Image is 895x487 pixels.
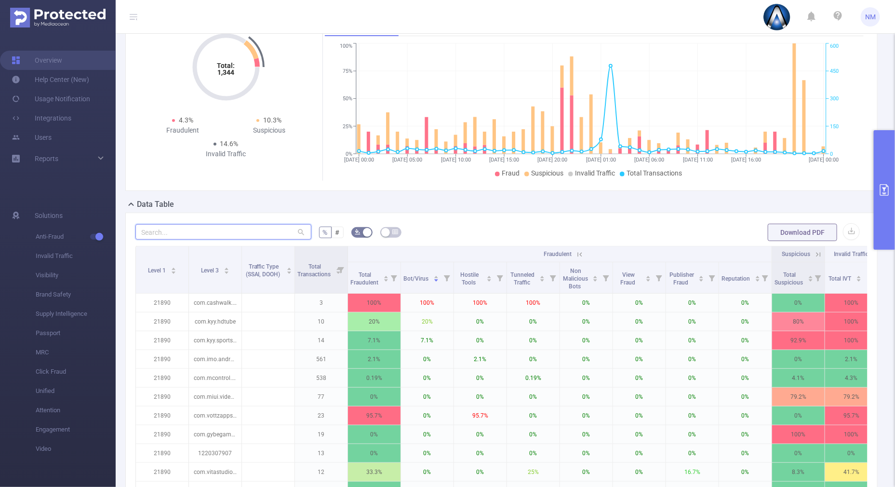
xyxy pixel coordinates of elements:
p: 21890 [136,331,188,350]
i: icon: caret-up [224,266,229,269]
p: 0.19% [507,369,560,387]
p: 0% [454,369,507,387]
p: 20% [401,312,454,331]
p: 10 [295,312,347,331]
tspan: [DATE] 06:00 [634,157,664,163]
p: 0% [454,463,507,481]
span: 10.3% [263,116,281,124]
p: 0% [772,350,825,368]
span: 4.3% [179,116,193,124]
i: Filter menu [705,262,719,293]
i: icon: caret-down [383,278,388,281]
p: 0% [613,312,666,331]
a: Reports [35,149,58,168]
p: 0% [719,312,772,331]
i: icon: caret-up [540,274,545,277]
tspan: 0% [346,151,352,157]
i: Filter menu [758,262,772,293]
p: 14 [295,331,347,350]
p: 0% [560,331,613,350]
p: com.vitastudio.mahjong [189,463,241,481]
span: Supply Intelligence [36,304,116,324]
p: 0% [401,444,454,462]
p: 0% [719,425,772,444]
button: Download PDF [768,224,837,241]
span: Passport [36,324,116,343]
p: 0% [560,444,613,462]
p: 0% [401,350,454,368]
p: 0% [719,388,772,406]
p: 92.9% [772,331,825,350]
i: Filter menu [864,262,878,293]
p: 79.2% [825,388,878,406]
p: 0% [560,406,613,425]
tspan: [DATE] 01:00 [586,157,616,163]
p: 0% [613,369,666,387]
div: Sort [433,274,439,280]
a: Usage Notification [12,89,90,108]
p: 0% [560,350,613,368]
tspan: 300 [830,96,839,102]
span: Traffic Type (SSAI, DOOH) [246,263,282,278]
p: 13 [295,444,347,462]
i: icon: caret-down [287,270,292,273]
p: 0% [401,463,454,481]
p: 0% [719,406,772,425]
tspan: 0 [830,151,833,157]
p: 100% [401,294,454,312]
p: 100% [772,425,825,444]
p: 80% [772,312,825,331]
p: 4.1% [772,369,825,387]
p: 0% [560,369,613,387]
tspan: 25% [343,123,352,130]
div: Sort [592,274,598,280]
p: 0% [560,388,613,406]
p: 0% [507,444,560,462]
p: 1220307907 [189,444,241,462]
span: View Fraud [621,271,637,286]
p: 2.1% [825,350,878,368]
p: 8.3% [772,463,825,481]
span: Reports [35,155,58,162]
p: 2.1% [454,350,507,368]
p: 23 [295,406,347,425]
p: 0% [666,388,719,406]
span: Unified [36,381,116,401]
p: 0% [666,444,719,462]
p: 21890 [136,463,188,481]
p: 95.7% [825,406,878,425]
tspan: [DATE] 11:00 [683,157,713,163]
p: 0% [613,331,666,350]
div: Sort [856,274,862,280]
p: 0% [507,388,560,406]
div: Sort [539,274,545,280]
span: Non Malicious Bots [563,268,588,290]
p: 0% [507,312,560,331]
div: Sort [808,274,814,280]
i: Filter menu [652,262,666,293]
span: Total Transactions [627,169,682,177]
i: icon: caret-down [540,278,545,281]
span: Reputation [721,275,751,282]
span: 14.6% [220,140,239,148]
p: 21890 [136,312,188,331]
i: icon: caret-down [224,270,229,273]
div: Sort [698,274,704,280]
p: 0% [666,331,719,350]
i: Filter menu [546,262,560,293]
p: 7.1% [401,331,454,350]
p: 0% [825,444,878,462]
i: icon: caret-up [856,274,862,277]
p: 0% [666,425,719,444]
p: com.imo.android.imoimbeta [189,350,241,368]
i: icon: table [392,229,398,235]
p: 561 [295,350,347,368]
p: 0.19% [348,369,401,387]
p: 7.1% [348,331,401,350]
p: com.vottzapps.wordle [189,406,241,425]
i: icon: caret-down [593,278,598,281]
p: 0% [666,350,719,368]
p: 0% [401,369,454,387]
p: 21890 [136,425,188,444]
span: Suspicious [782,251,811,257]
